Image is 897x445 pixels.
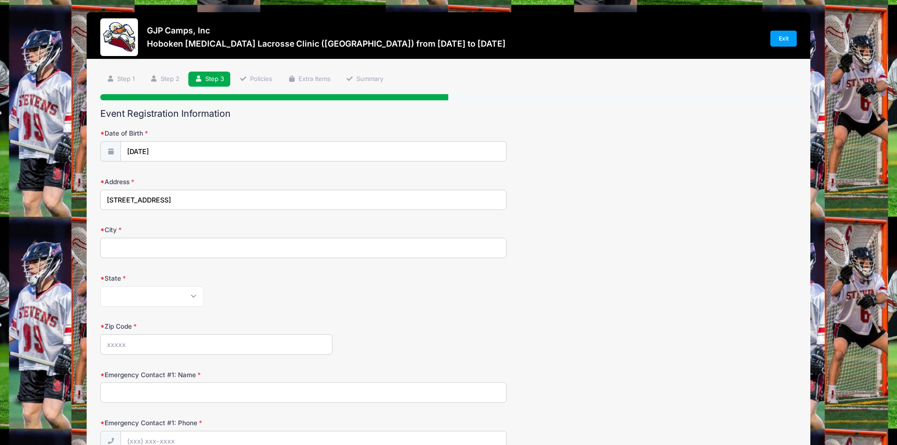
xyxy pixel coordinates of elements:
h2: Event Registration Information [100,108,797,119]
a: Summary [339,72,389,87]
a: Exit [770,31,797,47]
a: Policies [234,72,279,87]
input: mm/dd/yyyy [121,141,507,162]
input: xxxxx [100,334,332,355]
a: Extra Items [282,72,337,87]
h3: Hoboken [MEDICAL_DATA] Lacrosse Clinic ([GEOGRAPHIC_DATA]) from [DATE] to [DATE] [147,39,506,49]
a: Step 3 [188,72,230,87]
label: Date of Birth [100,129,332,138]
h3: GJP Camps, Inc [147,25,506,35]
label: Emergency Contact #1: Phone [100,418,332,428]
label: State [100,274,332,283]
a: Step 1 [100,72,141,87]
a: Step 2 [144,72,186,87]
label: Address [100,177,332,186]
label: City [100,225,332,235]
label: Emergency Contact #1: Name [100,370,332,380]
label: Zip Code [100,322,332,331]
